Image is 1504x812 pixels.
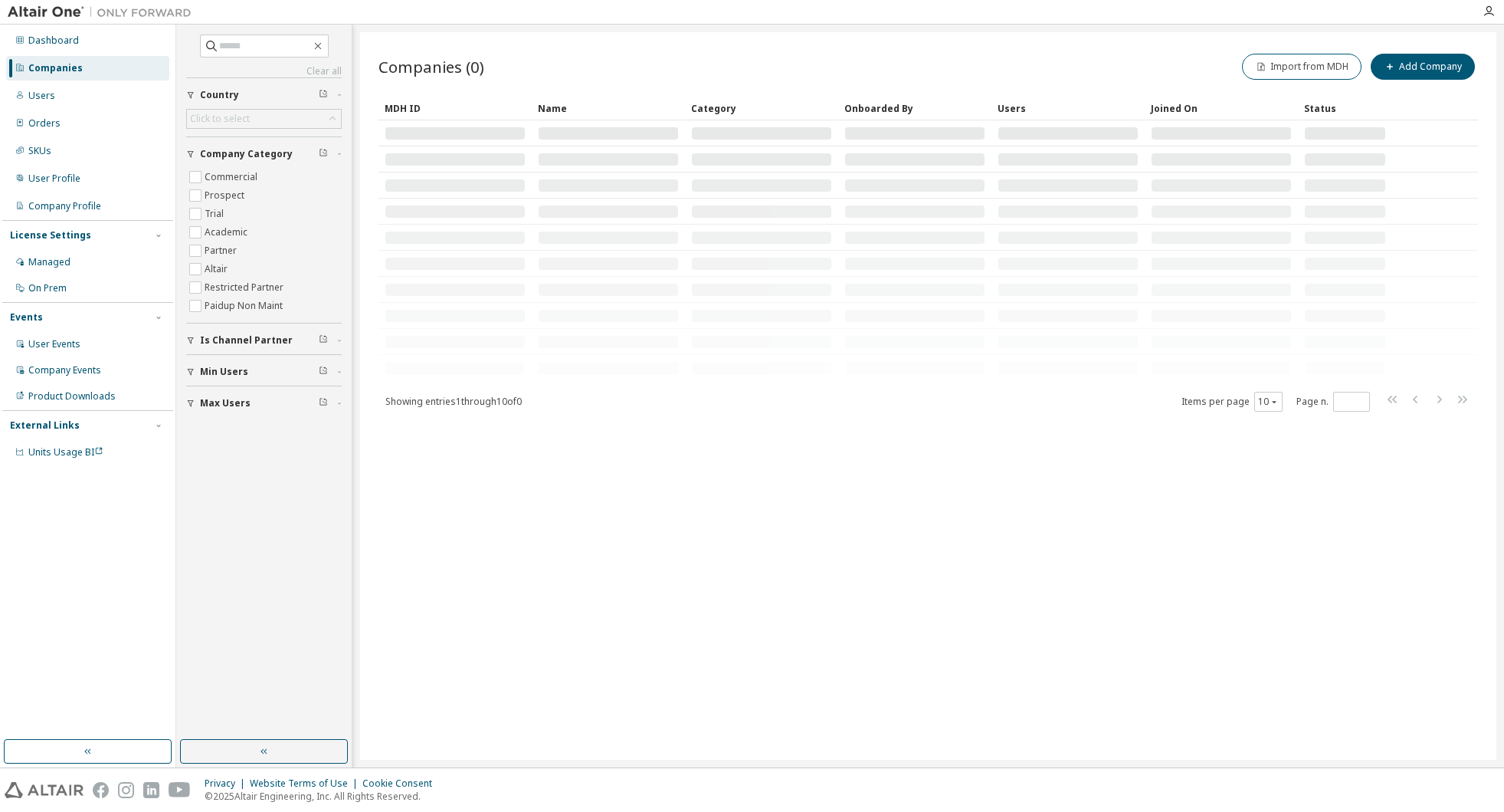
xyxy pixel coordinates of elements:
span: Is Channel Partner [200,334,293,347]
label: Prospect [205,186,247,205]
div: Click to select [187,110,341,128]
div: Onboarded By [844,96,985,120]
span: Clear filter [319,334,328,347]
button: Import from MDH [1242,54,1361,80]
button: Add Company [1371,54,1475,80]
label: Partner [205,242,240,260]
span: Items per page [1181,392,1283,412]
button: Country [186,78,342,112]
span: Clear filter [319,89,328,101]
p: © 2025 Altair Engineering, Inc. All Rights Reserved. [205,790,441,803]
span: Clear filter [319,148,328,160]
div: Company Profile [28,200,101,212]
img: instagram.svg [118,782,134,798]
div: Category [691,96,832,120]
button: Max Users [186,386,342,420]
button: Min Users [186,355,342,389]
button: 10 [1258,396,1279,408]
label: Restricted Partner [205,278,287,297]
span: Showing entries 1 through 10 of 0 [385,395,522,408]
div: Company Events [28,364,101,376]
div: Orders [28,117,61,130]
div: SKUs [28,145,51,157]
label: Altair [205,260,231,278]
img: Altair One [8,5,199,20]
img: altair_logo.svg [5,782,84,798]
span: Company Category [200,148,293,160]
div: Joined On [1151,96,1292,120]
img: linkedin.svg [143,782,159,798]
div: Privacy [205,777,250,790]
div: Status [1304,96,1386,120]
div: User Events [28,338,80,350]
div: Name [538,96,679,120]
label: Commercial [205,168,260,186]
div: Users [998,96,1139,120]
button: Is Channel Partner [186,324,342,357]
div: Click to select [190,113,250,125]
div: Users [28,90,55,102]
img: facebook.svg [93,782,109,798]
label: Trial [205,205,227,223]
div: User Profile [28,173,80,185]
div: Companies [28,62,83,74]
span: Min Users [200,366,248,378]
div: Events [10,311,43,324]
span: Units Usage BI [28,445,103,459]
label: Paidup Non Maint [205,297,286,315]
span: Clear filter [319,397,328,409]
div: License Settings [10,229,91,242]
label: Academic [205,223,251,242]
div: Product Downloads [28,390,116,403]
div: Dashboard [28,35,79,47]
div: MDH ID [385,96,526,120]
button: Company Category [186,137,342,171]
span: Clear filter [319,366,328,378]
span: Country [200,89,239,101]
div: Cookie Consent [362,777,441,790]
div: On Prem [28,282,67,294]
div: Website Terms of Use [250,777,362,790]
div: Managed [28,256,70,268]
span: Page n. [1296,392,1370,412]
img: youtube.svg [169,782,191,798]
span: Max Users [200,397,251,409]
span: Companies (0) [378,56,484,77]
div: External Links [10,419,80,432]
a: Clear all [186,65,342,77]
